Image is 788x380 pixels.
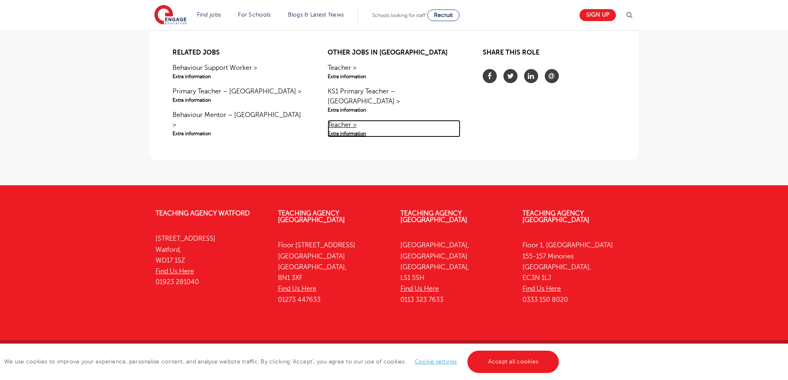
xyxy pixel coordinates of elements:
a: Find Us Here [156,268,194,275]
p: Floor [STREET_ADDRESS] [GEOGRAPHIC_DATA] [GEOGRAPHIC_DATA], BN1 3XF 01273 447633 [278,240,388,305]
p: Floor 1, [GEOGRAPHIC_DATA] 155-157 Minories [GEOGRAPHIC_DATA], EC3N 1LJ 0333 150 8020 [522,240,632,305]
a: Behaviour Support Worker >Extra information [172,63,305,80]
h2: Related jobs [172,49,305,57]
a: For Schools [238,12,271,18]
span: Extra information [328,73,460,80]
img: Engage Education [154,5,187,26]
a: Teacher >Extra information [328,63,460,80]
span: Extra information [172,73,305,80]
a: Find Us Here [522,285,561,292]
span: We use cookies to improve your experience, personalise content, and analyse website traffic. By c... [4,358,561,365]
a: Teaching Agency [GEOGRAPHIC_DATA] [522,210,589,224]
a: Recruit [427,10,460,21]
p: [GEOGRAPHIC_DATA], [GEOGRAPHIC_DATA] [GEOGRAPHIC_DATA], LS1 5SH 0113 323 7633 [400,240,510,305]
h2: Other jobs in [GEOGRAPHIC_DATA] [328,49,460,57]
a: Find Us Here [278,285,316,292]
a: Primary Teacher – [GEOGRAPHIC_DATA] >Extra information [172,86,305,104]
a: Blogs & Latest News [288,12,344,18]
span: Extra information [172,130,305,137]
a: Teacher >Extra information [328,120,460,137]
span: Extra information [328,106,460,114]
a: Teaching Agency Watford [156,210,250,217]
a: Teaching Agency [GEOGRAPHIC_DATA] [278,210,345,224]
a: Sign up [580,9,616,21]
a: Cookie settings [414,358,457,365]
a: Find jobs [197,12,221,18]
span: Extra information [328,130,460,137]
span: Extra information [172,96,305,104]
span: Schools looking for staff [372,12,426,18]
a: Behaviour Mentor – [GEOGRAPHIC_DATA] >Extra information [172,110,305,137]
a: Teaching Agency [GEOGRAPHIC_DATA] [400,210,467,224]
a: Find Us Here [400,285,439,292]
span: Recruit [434,12,453,18]
a: KS1 Primary Teacher – [GEOGRAPHIC_DATA] >Extra information [328,86,460,114]
p: [STREET_ADDRESS] Watford, WD17 1SZ 01923 281040 [156,233,266,287]
h2: Share this role [483,49,616,61]
a: Accept all cookies [467,351,559,373]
